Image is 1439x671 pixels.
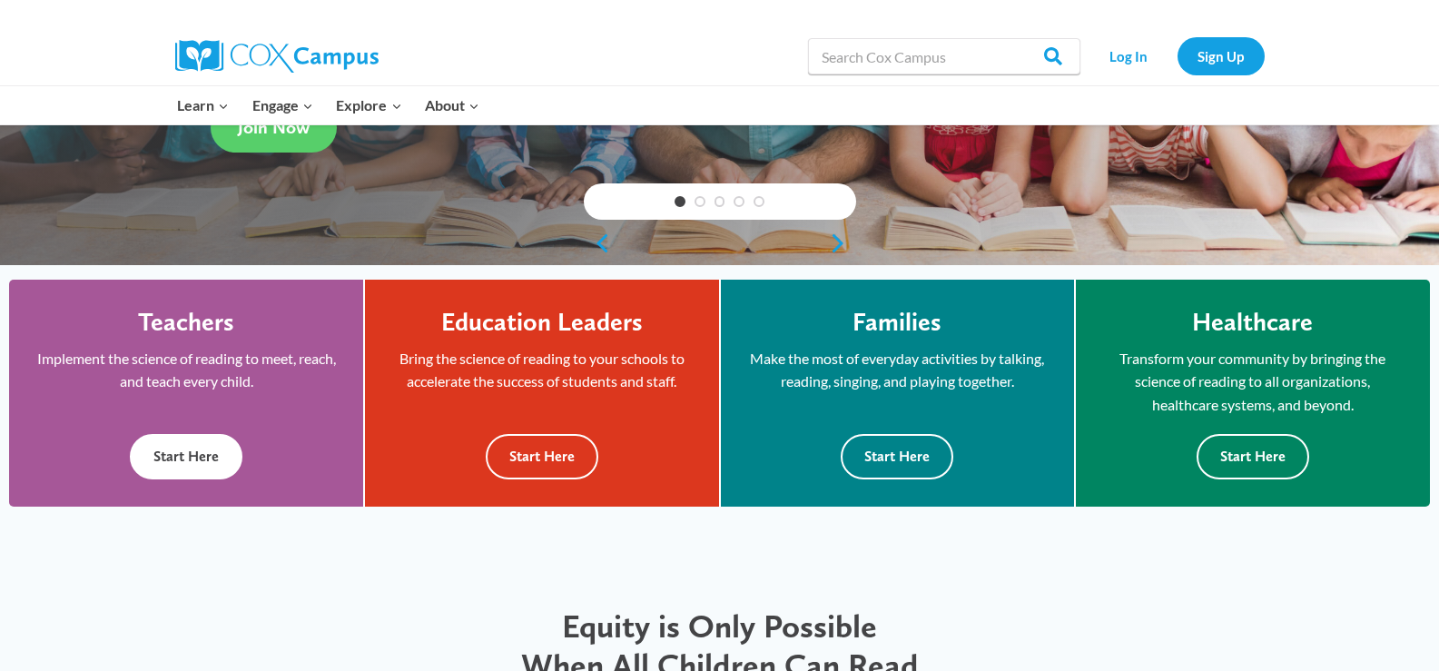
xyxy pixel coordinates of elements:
a: next [829,232,856,254]
a: Teachers Implement the science of reading to meet, reach, and teach every child. Start Here [9,280,363,507]
img: Cox Campus [175,40,379,73]
button: Child menu of About [413,86,491,124]
a: 4 [734,196,744,207]
a: Sign Up [1178,37,1265,74]
a: Families Make the most of everyday activities by talking, reading, singing, and playing together.... [721,280,1074,507]
nav: Primary Navigation [166,86,491,124]
button: Child menu of Learn [166,86,241,124]
a: Education Leaders Bring the science of reading to your schools to accelerate the success of stude... [365,280,718,507]
a: Healthcare Transform your community by bringing the science of reading to all organizations, heal... [1076,280,1430,507]
nav: Secondary Navigation [1089,37,1265,74]
div: content slider buttons [584,225,856,261]
button: Child menu of Explore [325,86,414,124]
h4: Education Leaders [441,307,643,338]
a: previous [584,232,611,254]
a: Join Now [211,103,337,153]
h4: Teachers [138,307,234,338]
h4: Families [853,307,941,338]
span: Join Now [238,116,310,138]
button: Start Here [130,434,242,479]
a: 2 [695,196,705,207]
input: Search Cox Campus [808,38,1080,74]
p: Implement the science of reading to meet, reach, and teach every child. [36,347,336,393]
a: 1 [675,196,685,207]
p: Make the most of everyday activities by talking, reading, singing, and playing together. [748,347,1047,393]
p: Transform your community by bringing the science of reading to all organizations, healthcare syst... [1103,347,1403,417]
button: Start Here [841,434,953,479]
a: 5 [754,196,764,207]
button: Child menu of Engage [241,86,325,124]
p: Bring the science of reading to your schools to accelerate the success of students and staff. [392,347,691,393]
button: Start Here [486,434,598,479]
h4: Healthcare [1192,307,1313,338]
button: Start Here [1197,434,1309,479]
a: Log In [1089,37,1168,74]
a: 3 [715,196,725,207]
